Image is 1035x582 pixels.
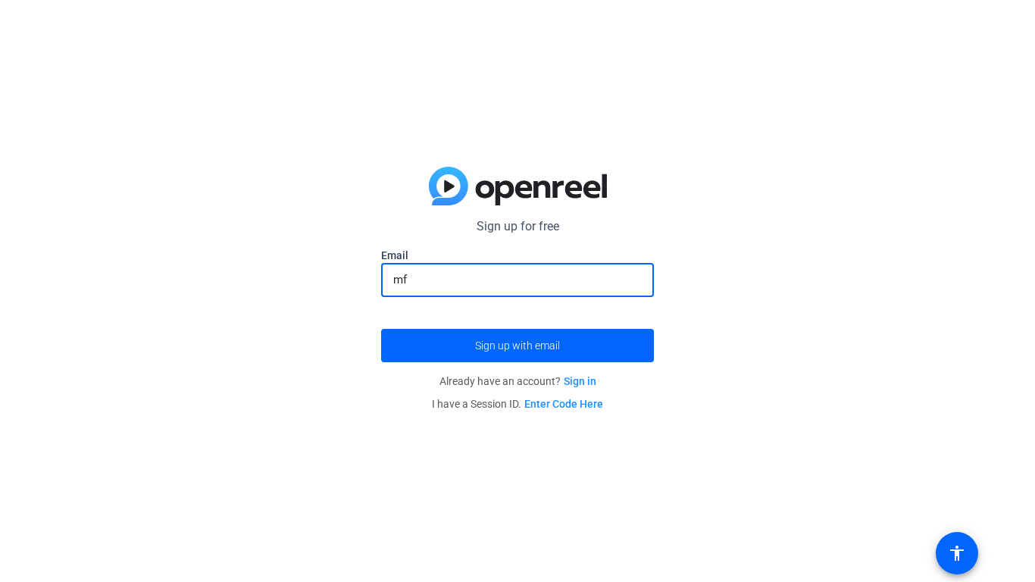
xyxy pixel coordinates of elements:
p: Sign up for free [381,217,654,236]
input: Enter Email Address [393,271,642,289]
a: Sign in [564,375,596,387]
img: blue-gradient.svg [429,167,607,206]
a: Enter Code Here [524,398,603,410]
label: Email [381,248,654,263]
button: Sign up with email [381,329,654,362]
span: Already have an account? [439,375,596,387]
mat-icon: accessibility [948,544,966,562]
span: I have a Session ID. [432,398,603,410]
